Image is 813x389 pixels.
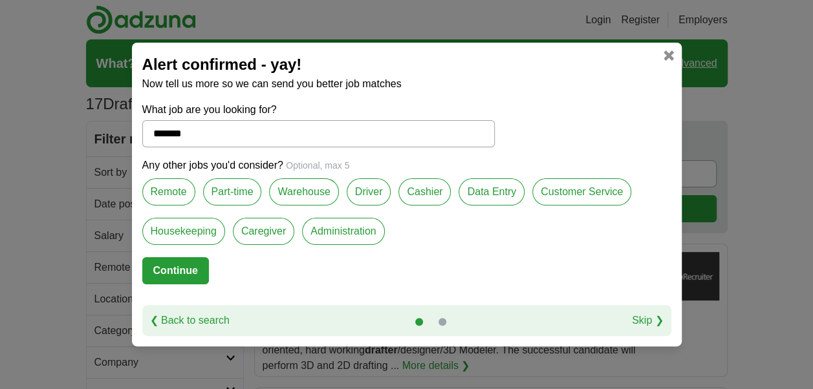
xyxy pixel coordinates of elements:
p: Any other jobs you'd consider? [142,158,671,173]
label: Administration [302,218,384,245]
label: Warehouse [269,178,338,205]
label: Data Entry [459,178,525,205]
p: Now tell us more so we can send you better job matches [142,76,671,92]
h2: Alert confirmed - yay! [142,53,671,76]
a: Skip ❯ [632,313,664,328]
label: Customer Service [532,178,631,205]
label: Driver [347,178,391,205]
label: Part-time [203,178,262,205]
span: Optional, max 5 [286,160,349,171]
label: Cashier [398,178,451,205]
a: ❮ Back to search [150,313,230,328]
label: Housekeeping [142,218,225,245]
button: Continue [142,257,209,284]
label: Remote [142,178,195,205]
label: Caregiver [233,218,294,245]
label: What job are you looking for? [142,102,495,118]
